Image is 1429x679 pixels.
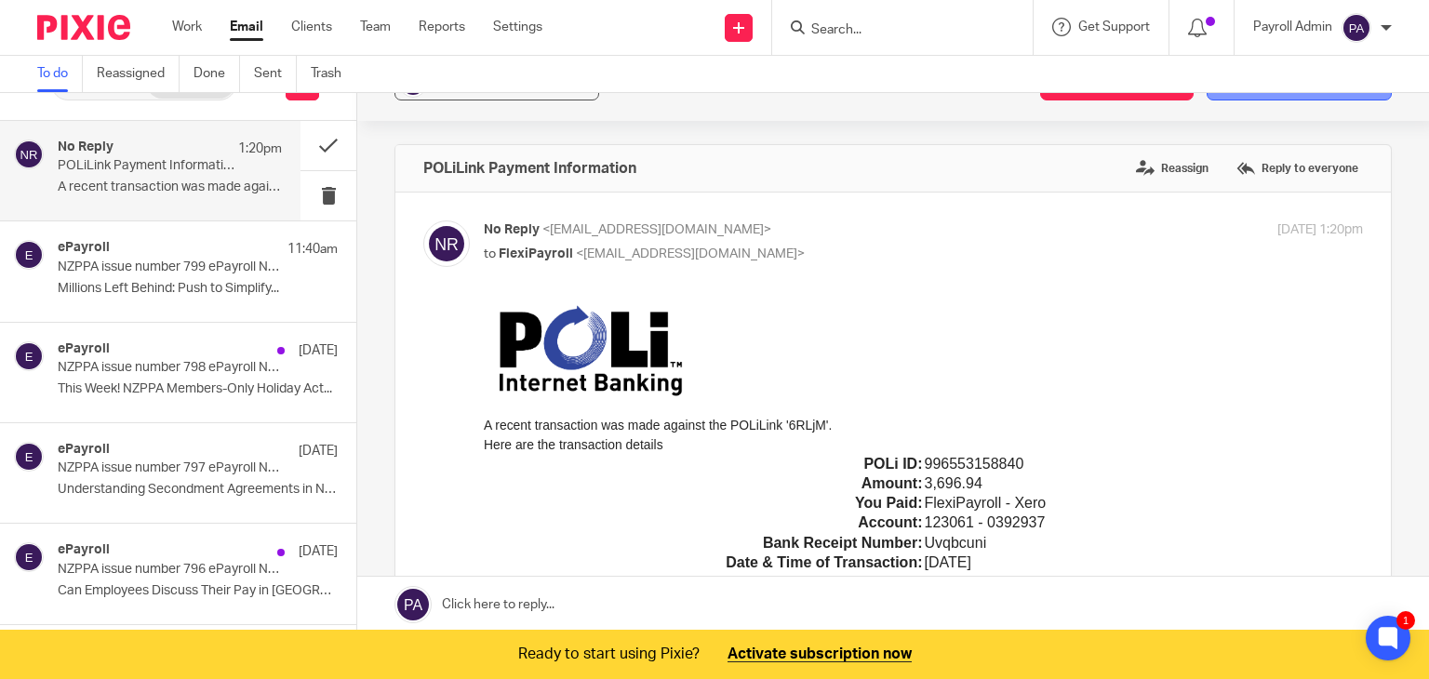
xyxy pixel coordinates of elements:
img: svg%3E [14,542,44,572]
h4: No Reply [58,140,114,155]
p: Understanding Secondment Agreements in New... [58,482,338,498]
a: Reassigned [97,56,180,92]
p: A recent transaction was made against... [58,180,282,195]
td: Kohkoz [440,268,880,287]
a: Team [360,18,391,36]
img: svg%3E [14,341,44,371]
p: Millions Left Behind: Push to Simplify... [58,281,338,297]
p: [DATE] [299,542,338,561]
p: NZPPA issue number 799 ePayroll Newsletter [58,260,282,275]
span: Get Support [1078,20,1150,33]
p: NZPPA issue number 798 ePayroll Newsletter [58,360,282,376]
td: Uvqbcuni [440,229,880,248]
td: 131025 [440,287,880,307]
img: svg%3E [1342,13,1371,43]
p: Payroll Admin [1253,18,1332,36]
p: [DATE] 1:20pm [1277,220,1363,240]
span: to [484,247,496,260]
h4: POLiLink Payment Information [423,159,636,178]
input: Search [809,22,977,39]
p: 11:40am [287,240,338,259]
label: Reassign [1131,154,1213,182]
a: Work [172,18,202,36]
img: svg%3E [14,140,44,169]
a: Reports [419,18,465,36]
a: Clients [291,18,332,36]
p: This Week! NZPPA Members-Only Holiday Act... [58,381,338,397]
span: No Reply [484,223,540,236]
img: svg%3E [14,240,44,270]
h4: ePayroll [58,341,110,357]
p: Can Employees Discuss Their Pay in [GEOGRAPHIC_DATA]?... [58,583,338,599]
p: [DATE] [299,442,338,460]
div: 1 [1396,611,1415,630]
a: Trash [311,56,355,92]
a: Email [230,18,263,36]
p: NZPPA issue number 797 ePayroll Newsletter [58,460,282,476]
span: <[EMAIL_ADDRESS][DOMAIN_NAME]> [576,247,805,260]
a: Done [194,56,240,92]
p: POLiLink Payment Information [58,158,237,174]
td: 996553158840 [440,150,880,169]
a: Settings [493,18,542,36]
td: 3,696.94 [440,169,880,189]
img: svg%3E [423,220,470,267]
h4: ePayroll [58,442,110,458]
label: Reply to everyone [1232,154,1363,182]
a: Sent [254,56,297,92]
span: FlexiPayroll [499,247,573,260]
p: 1:20pm [238,140,282,158]
td: [DATE] [440,248,880,268]
p: [DATE] [299,341,338,360]
span: <[EMAIL_ADDRESS][DOMAIN_NAME]> [542,223,771,236]
p: NZPPA issue number 796 ePayroll Newsletter [58,562,282,578]
h4: ePayroll [58,240,110,256]
td: FlexiPayroll - Xero [440,189,880,208]
a: To do [37,56,83,92]
img: Pixie [37,15,130,40]
td: 123061 - 0392937 [440,208,880,228]
img: svg%3E [14,442,44,472]
h4: ePayroll [58,542,110,558]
